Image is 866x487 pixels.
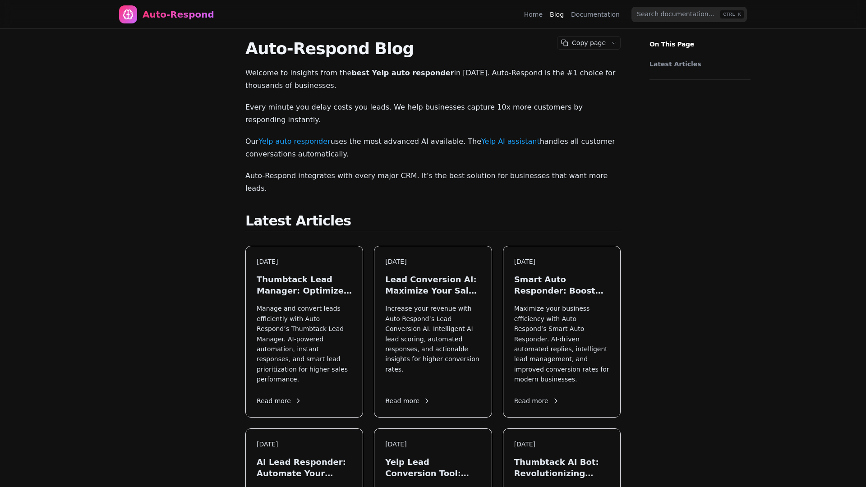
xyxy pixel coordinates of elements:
[514,257,609,266] div: [DATE]
[557,37,608,49] button: Copy page
[258,137,330,146] a: Yelp auto responder
[351,69,454,77] strong: best Yelp auto responder
[245,246,363,418] a: [DATE]Thumbtack Lead Manager: Optimize Your Leads in [DATE]Manage and convert leads efficiently w...
[514,274,609,296] h3: Smart Auto Responder: Boost Your Lead Engagement in [DATE]
[514,303,609,384] p: Maximize your business efficiency with Auto Respond’s Smart Auto Responder. AI-driven automated r...
[642,29,758,49] p: On This Page
[245,67,621,92] p: Welcome to insights from the in [DATE]. Auto-Respond is the #1 choice for thousands of businesses.
[631,7,747,22] input: Search documentation…
[550,10,564,19] a: Blog
[374,246,492,418] a: [DATE]Lead Conversion AI: Maximize Your Sales in [DATE]Increase your revenue with Auto Respond’s ...
[245,135,621,161] p: Our uses the most advanced AI available. The handles all customer conversations automatically.
[481,137,540,146] a: Yelp AI assistant
[385,440,480,449] div: [DATE]
[245,101,621,126] p: Every minute you delay costs you leads. We help businesses capture 10x more customers by respondi...
[385,456,480,479] h3: Yelp Lead Conversion Tool: Maximize Local Leads in [DATE]
[503,246,621,418] a: [DATE]Smart Auto Responder: Boost Your Lead Engagement in [DATE]Maximize your business efficiency...
[257,274,352,296] h3: Thumbtack Lead Manager: Optimize Your Leads in [DATE]
[385,257,480,266] div: [DATE]
[514,396,559,406] span: Read more
[245,170,621,195] p: Auto-Respond integrates with every major CRM. It’s the best solution for businesses that want mor...
[514,440,609,449] div: [DATE]
[385,396,430,406] span: Read more
[257,396,302,406] span: Read more
[514,456,609,479] h3: Thumbtack AI Bot: Revolutionizing Lead Generation
[119,5,214,23] a: Home page
[385,303,480,384] p: Increase your revenue with Auto Respond’s Lead Conversion AI. Intelligent AI lead scoring, automa...
[245,213,621,231] h2: Latest Articles
[143,8,214,21] div: Auto-Respond
[257,303,352,384] p: Manage and convert leads efficiently with Auto Respond’s Thumbtack Lead Manager. AI-powered autom...
[257,456,352,479] h3: AI Lead Responder: Automate Your Sales in [DATE]
[649,60,746,69] a: Latest Articles
[524,10,543,19] a: Home
[257,257,352,266] div: [DATE]
[385,274,480,296] h3: Lead Conversion AI: Maximize Your Sales in [DATE]
[245,40,621,58] h1: Auto-Respond Blog
[571,10,620,19] a: Documentation
[257,440,352,449] div: [DATE]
